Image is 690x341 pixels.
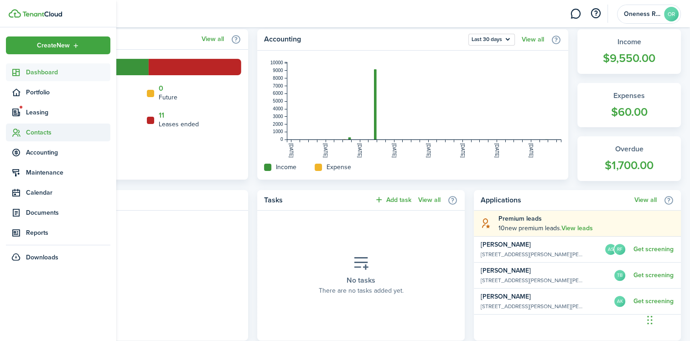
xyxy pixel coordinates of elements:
[26,148,110,157] span: Accounting
[159,84,163,93] a: 0
[289,143,294,158] tspan: [DATE]
[318,286,403,295] placeholder-description: There are no tasks added yet.
[644,297,690,341] iframe: Chat Widget
[264,34,464,46] home-widget-title: Accounting
[9,9,21,18] img: TenantCloud
[270,60,283,65] tspan: 10000
[634,196,657,204] a: View all
[159,111,164,119] a: 11
[347,275,375,286] placeholder-title: No tasks
[26,88,110,97] span: Portfolio
[481,292,583,301] widget-list-item-title: [PERSON_NAME]
[6,36,110,54] button: Open menu
[586,90,672,101] widget-stats-title: Expenses
[481,218,492,228] i: soft
[392,143,397,158] tspan: [DATE]
[26,67,110,77] span: Dashboard
[460,143,465,158] tspan: [DATE]
[481,240,583,249] widget-list-item-title: [PERSON_NAME]
[6,63,110,81] a: Dashboard
[46,216,243,297] iframe: stripe-connect-ui-layer-stripe-connect-capital-financing-promotion
[374,195,411,205] button: Add task
[633,246,674,253] a: Get screening
[481,266,583,275] widget-list-item-title: [PERSON_NAME]
[498,223,674,233] explanation-description: 10 new premium leads .
[48,34,197,45] home-widget-title: Lease funnel
[273,91,284,96] tspan: 6000
[202,36,224,43] a: View all
[159,93,177,102] home-widget-title: Future
[614,244,625,255] avatar-text: RF
[273,114,284,119] tspan: 3000
[633,272,674,279] a: Get screening
[26,128,110,137] span: Contacts
[481,302,583,310] widget-list-item-description: [STREET_ADDRESS][PERSON_NAME][PERSON_NAME]
[614,270,625,281] avatar-text: TB
[468,34,515,46] button: Last 30 days
[358,143,363,158] tspan: [DATE]
[586,157,672,174] widget-stats-count: $1,700.00
[633,298,674,305] a: Get screening
[426,143,431,158] tspan: [DATE]
[577,136,681,181] a: Overdue$1,700.00
[37,42,70,49] span: Create New
[26,108,110,117] span: Leasing
[273,68,284,73] tspan: 9000
[22,11,62,17] img: TenantCloud
[481,195,630,206] home-widget-title: Applications
[481,276,583,284] widget-list-item-description: [STREET_ADDRESS][PERSON_NAME][PERSON_NAME]
[498,214,674,223] explanation-title: Premium leads
[273,129,284,134] tspan: 1000
[614,296,625,307] avatar-text: AK
[6,224,110,242] a: Reports
[586,36,672,47] widget-stats-title: Income
[561,225,593,232] a: View leads
[26,188,110,197] span: Calendar
[529,143,534,158] tspan: [DATE]
[577,83,681,128] a: Expenses$60.00
[26,228,110,238] span: Reports
[577,29,681,74] a: Income$9,550.00
[664,7,679,21] avatar-text: OR
[586,144,672,155] widget-stats-title: Overdue
[481,250,583,258] widget-list-item-description: [STREET_ADDRESS][PERSON_NAME][PERSON_NAME]
[159,119,199,129] home-widget-title: Leases ended
[26,168,110,177] span: Maintenance
[567,2,584,26] a: Messaging
[586,50,672,67] widget-stats-count: $9,550.00
[605,244,616,255] avatar-text: AS
[624,11,660,17] span: Oneness Restored LLC
[264,195,369,206] home-widget-title: Tasks
[273,98,284,103] tspan: 5000
[280,137,283,142] tspan: 0
[418,196,441,204] a: View all
[273,122,284,127] tspan: 2000
[273,83,284,88] tspan: 7000
[26,208,110,217] span: Documents
[586,103,672,121] widget-stats-count: $60.00
[468,34,515,46] button: Open menu
[323,143,328,158] tspan: [DATE]
[522,36,544,43] a: View all
[26,253,58,262] span: Downloads
[494,143,499,158] tspan: [DATE]
[327,162,351,172] home-widget-title: Expense
[276,162,296,172] home-widget-title: Income
[48,195,237,206] home-widget-title: Capital
[273,76,284,81] tspan: 8000
[273,106,284,111] tspan: 4000
[588,6,603,21] button: Open resource center
[647,306,653,334] div: Drag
